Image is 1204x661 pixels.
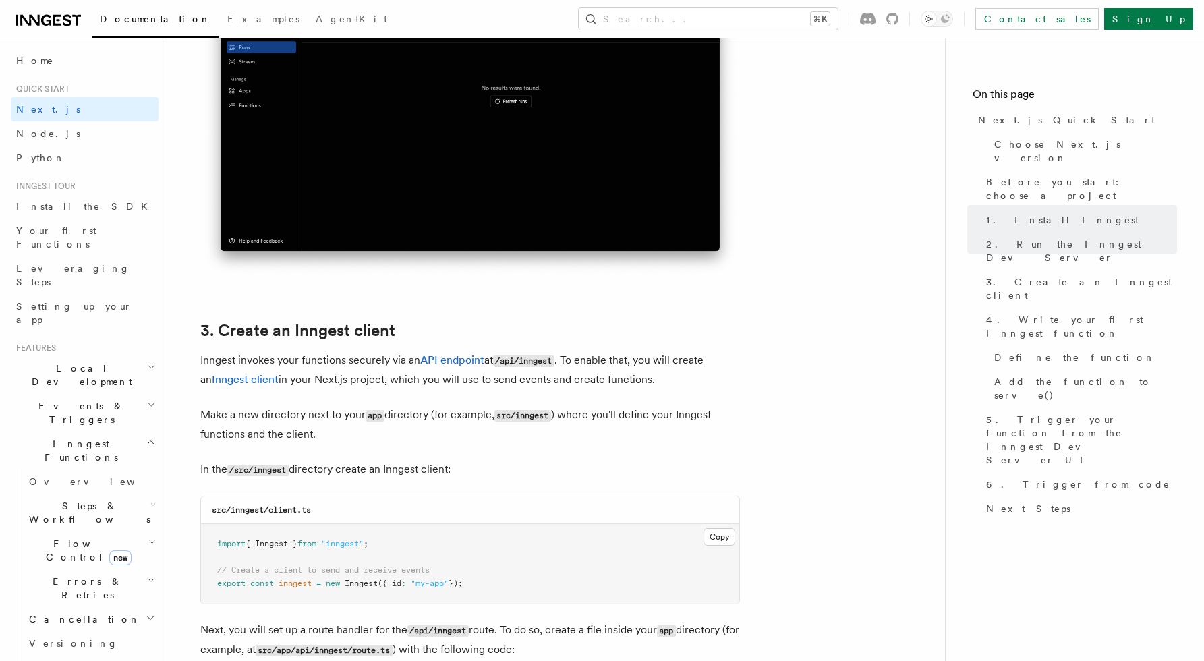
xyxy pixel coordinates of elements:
span: 3. Create an Inngest client [986,275,1177,302]
a: 5. Trigger your function from the Inngest Dev Server UI [981,407,1177,472]
a: Inngest client [212,373,279,386]
span: import [217,539,246,548]
a: Your first Functions [11,219,159,256]
p: Next, you will set up a route handler for the route. To do so, create a file inside your director... [200,621,740,660]
h4: On this page [973,86,1177,108]
a: Node.js [11,121,159,146]
a: Define the function [989,345,1177,370]
button: Steps & Workflows [24,494,159,531]
span: new [109,550,132,565]
code: src/inngest/client.ts [212,505,311,515]
span: Home [16,54,54,67]
span: Leveraging Steps [16,263,130,287]
span: Your first Functions [16,225,96,250]
a: Before you start: choose a project [981,170,1177,208]
button: Flow Controlnew [24,531,159,569]
span: const [250,579,274,588]
span: Next.js [16,104,80,115]
button: Search...⌘K [579,8,838,30]
span: Quick start [11,84,69,94]
span: Local Development [11,362,147,389]
p: Inngest invokes your functions securely via an at . To enable that, you will create an in your Ne... [200,351,740,389]
a: Documentation [92,4,219,38]
span: Install the SDK [16,201,156,212]
a: Setting up your app [11,294,159,332]
span: Define the function [994,351,1155,364]
code: app [366,410,384,422]
button: Copy [704,528,735,546]
span: Node.js [16,128,80,139]
span: Features [11,343,56,353]
button: Cancellation [24,607,159,631]
span: Documentation [100,13,211,24]
span: 5. Trigger your function from the Inngest Dev Server UI [986,413,1177,467]
span: from [297,539,316,548]
a: Next.js Quick Start [973,108,1177,132]
span: // Create a client to send and receive events [217,565,430,575]
a: Install the SDK [11,194,159,219]
button: Toggle dark mode [921,11,953,27]
span: Versioning [29,638,118,649]
a: Next.js [11,97,159,121]
span: = [316,579,321,588]
span: Next.js Quick Start [978,113,1155,127]
p: Make a new directory next to your directory (for example, ) where you'll define your Inngest func... [200,405,740,444]
kbd: ⌘K [811,12,830,26]
a: Overview [24,469,159,494]
span: 2. Run the Inngest Dev Server [986,237,1177,264]
p: In the directory create an Inngest client: [200,460,740,480]
span: Setting up your app [16,301,132,325]
code: app [657,625,676,637]
span: "inngest" [321,539,364,548]
span: Add the function to serve() [994,375,1177,402]
span: Choose Next.js version [994,138,1177,165]
a: Sign Up [1104,8,1193,30]
span: Inngest Functions [11,437,146,464]
a: Examples [219,4,308,36]
span: Steps & Workflows [24,499,150,526]
a: Python [11,146,159,170]
span: Events & Triggers [11,399,147,426]
a: 6. Trigger from code [981,472,1177,496]
span: Examples [227,13,299,24]
button: Events & Triggers [11,394,159,432]
a: Choose Next.js version [989,132,1177,170]
span: 1. Install Inngest [986,213,1139,227]
a: 4. Write your first Inngest function [981,308,1177,345]
span: "my-app" [411,579,449,588]
span: 4. Write your first Inngest function [986,313,1177,340]
span: }); [449,579,463,588]
span: Cancellation [24,612,140,626]
span: AgentKit [316,13,387,24]
span: ({ id [378,579,401,588]
a: Leveraging Steps [11,256,159,294]
a: Contact sales [975,8,1099,30]
a: Add the function to serve() [989,370,1177,407]
span: Flow Control [24,537,148,564]
button: Local Development [11,356,159,394]
code: /src/inngest [227,465,289,476]
span: Inngest [345,579,378,588]
span: inngest [279,579,312,588]
button: Inngest Functions [11,432,159,469]
code: src/inngest [494,410,551,422]
code: /api/inngest [407,625,469,637]
a: Next Steps [981,496,1177,521]
span: export [217,579,246,588]
a: API endpoint [420,353,484,366]
a: 3. Create an Inngest client [981,270,1177,308]
span: Before you start: choose a project [986,175,1177,202]
a: 1. Install Inngest [981,208,1177,232]
span: Overview [29,476,168,487]
span: Errors & Retries [24,575,146,602]
span: { Inngest } [246,539,297,548]
a: AgentKit [308,4,395,36]
a: 3. Create an Inngest client [200,321,395,340]
span: : [401,579,406,588]
a: Versioning [24,631,159,656]
span: Next Steps [986,502,1070,515]
code: src/app/api/inngest/route.ts [256,645,393,656]
span: Inngest tour [11,181,76,192]
code: /api/inngest [493,355,554,367]
span: ; [364,539,368,548]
